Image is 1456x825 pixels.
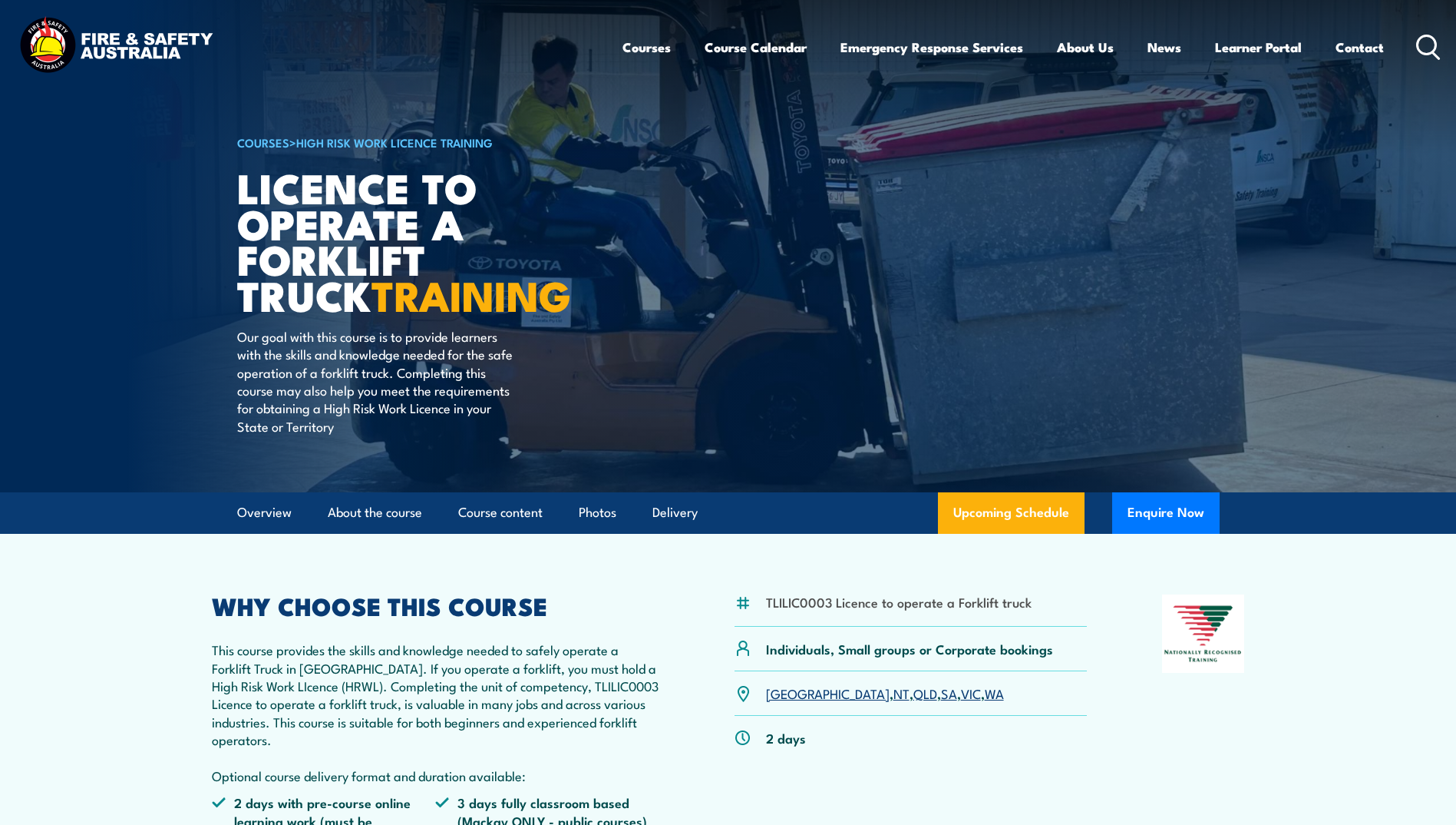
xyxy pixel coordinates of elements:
a: Courses [622,27,671,68]
h1: Licence to operate a forklift truck [237,169,616,313]
p: Individuals, Small groups or Corporate bookings [766,640,1053,658]
a: About the course [328,492,422,533]
a: [GEOGRAPHIC_DATA] [766,684,890,702]
img: Nationally Recognised Training logo. [1162,595,1245,673]
a: Overview [237,492,292,533]
a: Emergency Response Services [840,27,1023,68]
h2: WHY CHOOSE THIS COURSE [212,595,660,616]
a: SA [941,684,957,702]
p: This course provides the skills and knowledge needed to safely operate a Forklift Truck in [GEOGR... [212,641,660,784]
a: Delivery [652,492,698,533]
a: Contact [1335,27,1384,68]
a: About Us [1057,27,1114,68]
p: 2 days [766,729,806,747]
a: COURSES [237,134,289,151]
button: Enquire Now [1112,492,1220,534]
a: NT [893,684,910,702]
strong: TRAINING [371,262,571,326]
a: High Risk Work Licence Training [296,134,493,151]
li: TLILIC0003 Licence to operate a Forklift truck [766,593,1032,611]
a: WA [985,684,1004,702]
h6: > [237,133,616,151]
a: QLD [913,684,937,702]
a: Photos [579,492,616,533]
a: Learner Portal [1215,27,1302,68]
a: VIC [961,684,981,702]
a: Course content [458,492,543,533]
a: Course Calendar [705,27,807,68]
a: Upcoming Schedule [938,492,1085,534]
p: Our goal with this course is to provide learners with the skills and knowledge needed for the saf... [237,327,517,435]
p: , , , , , [766,684,1004,702]
a: News [1147,27,1181,68]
